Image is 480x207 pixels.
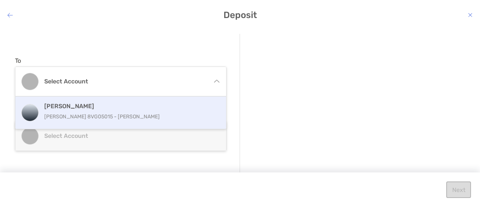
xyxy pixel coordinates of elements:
img: Roth IRA [22,104,38,121]
h4: [PERSON_NAME] [44,103,213,110]
h4: Select account [44,78,206,85]
p: [PERSON_NAME] 8VG05015 - [PERSON_NAME] [44,112,213,121]
h4: Select account [44,132,206,139]
label: To [15,57,21,64]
